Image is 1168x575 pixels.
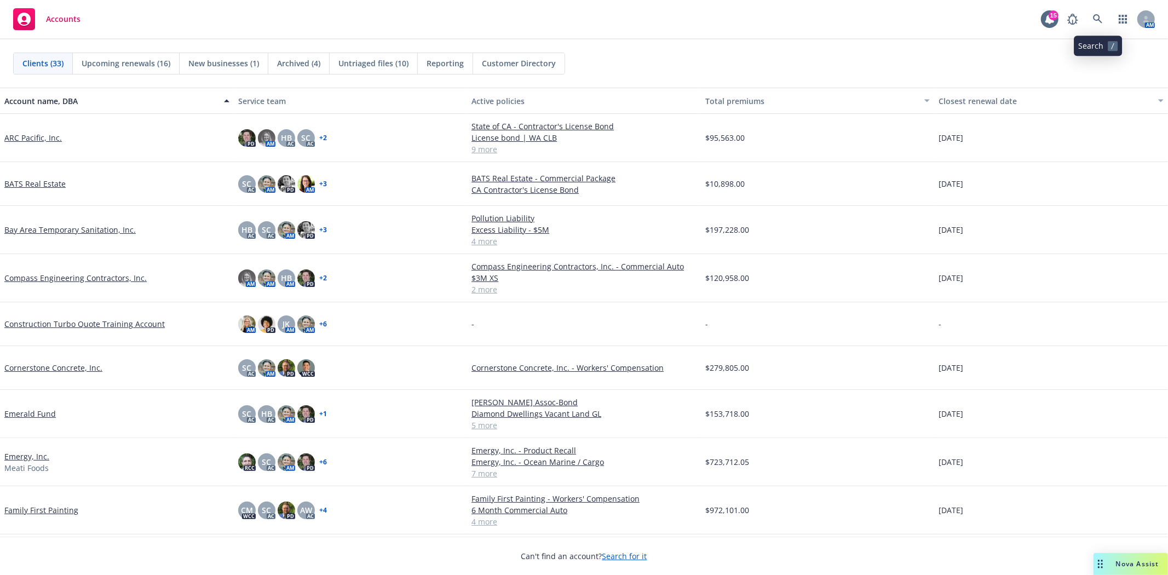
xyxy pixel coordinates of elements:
[238,269,256,287] img: photo
[939,132,963,143] span: [DATE]
[939,362,963,373] span: [DATE]
[238,95,463,107] div: Service team
[471,318,474,330] span: -
[939,272,963,284] span: [DATE]
[939,456,963,468] span: [DATE]
[471,120,697,132] a: State of CA - Contractor's License Bond
[602,551,647,561] a: Search for it
[471,132,697,143] a: License bond | WA CLB
[278,405,295,423] img: photo
[262,504,271,516] span: SC
[705,132,745,143] span: $95,563.00
[238,453,256,471] img: photo
[471,284,697,295] a: 2 more
[705,224,749,235] span: $197,228.00
[262,456,271,468] span: SC
[242,178,251,189] span: SC
[297,221,315,239] img: photo
[471,408,697,419] a: Diamond Dwellings Vacant Land GL
[319,321,327,327] a: + 6
[281,132,292,143] span: HB
[705,362,749,373] span: $279,805.00
[258,129,275,147] img: photo
[4,95,217,107] div: Account name, DBA
[934,88,1168,114] button: Closest renewal date
[300,504,312,516] span: AW
[471,224,697,235] a: Excess Liability - $5M
[1112,8,1134,30] a: Switch app
[4,318,165,330] a: Construction Turbo Quote Training Account
[705,178,745,189] span: $10,898.00
[238,129,256,147] img: photo
[319,459,327,465] a: + 6
[939,178,963,189] span: [DATE]
[1094,553,1107,575] div: Drag to move
[1049,10,1058,20] div: 15
[427,58,464,69] span: Reporting
[238,315,256,333] img: photo
[258,315,275,333] img: photo
[301,132,310,143] span: SC
[1062,8,1084,30] a: Report a Bug
[471,468,697,479] a: 7 more
[939,95,1152,107] div: Closest renewal date
[471,362,697,373] a: Cornerstone Concrete, Inc. - Workers' Compensation
[939,504,963,516] span: [DATE]
[319,181,327,187] a: + 3
[4,132,62,143] a: ARC Pacific, Inc.
[939,408,963,419] span: [DATE]
[705,272,749,284] span: $120,958.00
[297,175,315,193] img: photo
[705,504,749,516] span: $972,101.00
[82,58,170,69] span: Upcoming renewals (16)
[705,456,749,468] span: $723,712.05
[278,453,295,471] img: photo
[262,224,271,235] span: SC
[471,456,697,468] a: Emergy, Inc. - Ocean Marine / Cargo
[1116,559,1159,568] span: Nova Assist
[297,269,315,287] img: photo
[261,408,272,419] span: HB
[319,507,327,514] a: + 4
[939,224,963,235] span: [DATE]
[338,58,408,69] span: Untriaged files (10)
[242,408,251,419] span: SC
[4,178,66,189] a: BATS Real Estate
[467,88,701,114] button: Active policies
[283,318,290,330] span: JK
[278,175,295,193] img: photo
[4,408,56,419] a: Emerald Fund
[701,88,935,114] button: Total premiums
[471,212,697,224] a: Pollution Liability
[471,504,697,516] a: 6 Month Commercial Auto
[241,224,252,235] span: HB
[258,175,275,193] img: photo
[521,550,647,562] span: Can't find an account?
[278,502,295,519] img: photo
[471,272,697,284] a: $3M XS
[4,362,102,373] a: Cornerstone Concrete, Inc.
[705,95,918,107] div: Total premiums
[297,315,315,333] img: photo
[1094,553,1168,575] button: Nova Assist
[46,15,80,24] span: Accounts
[471,516,697,527] a: 4 more
[471,419,697,431] a: 5 more
[471,173,697,184] a: BATS Real Estate - Commercial Package
[471,143,697,155] a: 9 more
[319,227,327,233] a: + 3
[471,95,697,107] div: Active policies
[242,362,251,373] span: SC
[278,359,295,377] img: photo
[482,58,556,69] span: Customer Directory
[4,451,49,462] a: Emergy, Inc.
[471,261,697,272] a: Compass Engineering Contractors, Inc. - Commercial Auto
[297,453,315,471] img: photo
[319,411,327,417] a: + 1
[258,359,275,377] img: photo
